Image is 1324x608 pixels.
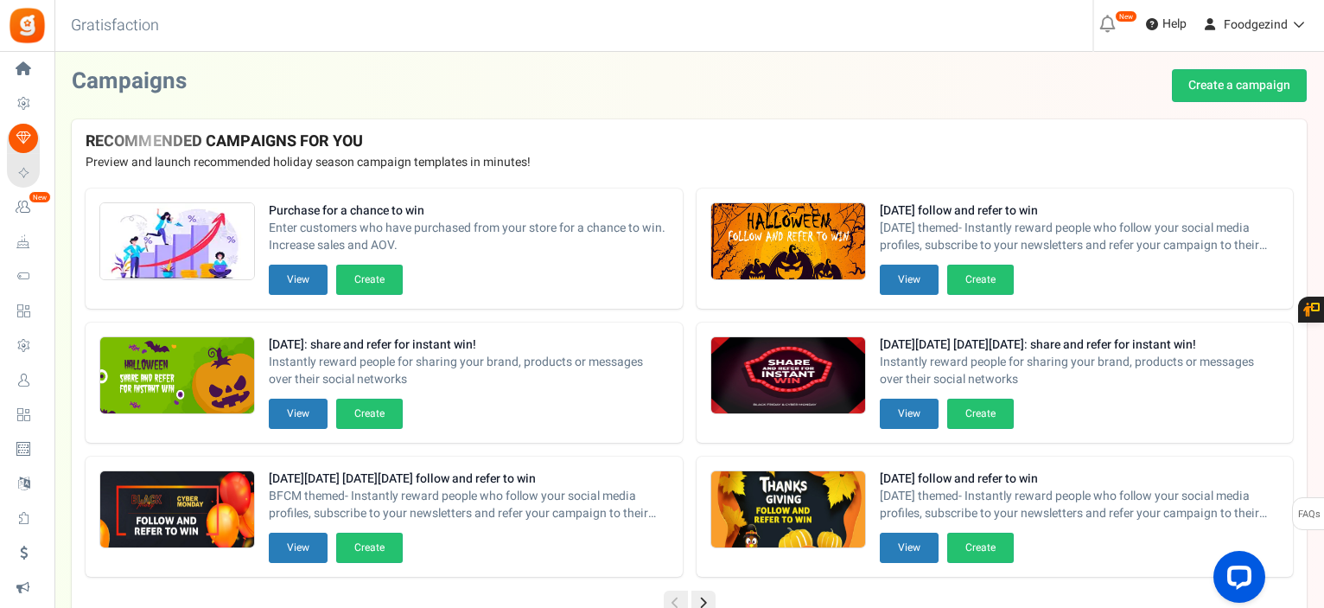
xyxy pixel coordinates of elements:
em: New [1115,10,1137,22]
img: Recommended Campaigns [711,337,865,415]
strong: [DATE][DATE] [DATE][DATE] follow and refer to win [269,470,669,488]
span: Enter customers who have purchased from your store for a chance to win. Increase sales and AOV. [269,220,669,254]
a: Help [1139,10,1194,38]
button: Create [947,265,1014,295]
button: View [269,533,328,563]
button: Create [947,399,1014,429]
button: View [880,265,939,295]
span: Help [1158,16,1187,33]
img: Recommended Campaigns [100,337,254,415]
em: New [29,191,51,203]
strong: [DATE]: share and refer for instant win! [269,336,669,354]
h4: RECOMMENDED CAMPAIGNS FOR YOU [86,133,1293,150]
span: FAQs [1297,498,1321,531]
span: BFCM themed- Instantly reward people who follow your social media profiles, subscribe to your new... [269,488,669,522]
h2: Campaigns [72,69,187,94]
h3: Gratisfaction [52,9,178,43]
img: Recommended Campaigns [711,203,865,281]
img: Recommended Campaigns [100,203,254,281]
a: New [7,193,47,222]
button: Create [336,265,403,295]
strong: [DATE] follow and refer to win [880,470,1280,488]
button: Create [336,399,403,429]
img: Recommended Campaigns [711,471,865,549]
img: Gratisfaction [8,6,47,45]
strong: [DATE][DATE] [DATE][DATE]: share and refer for instant win! [880,336,1280,354]
a: Create a campaign [1172,69,1307,102]
button: View [269,399,328,429]
span: [DATE] themed- Instantly reward people who follow your social media profiles, subscribe to your n... [880,488,1280,522]
span: Instantly reward people for sharing your brand, products or messages over their social networks [269,354,669,388]
strong: Purchase for a chance to win [269,202,669,220]
button: View [269,265,328,295]
button: View [880,399,939,429]
span: [DATE] themed- Instantly reward people who follow your social media profiles, subscribe to your n... [880,220,1280,254]
button: Create [947,533,1014,563]
strong: [DATE] follow and refer to win [880,202,1280,220]
p: Preview and launch recommended holiday season campaign templates in minutes! [86,154,1293,171]
button: Create [336,533,403,563]
button: View [880,533,939,563]
span: Foodgezind [1224,16,1288,34]
span: Instantly reward people for sharing your brand, products or messages over their social networks [880,354,1280,388]
img: Recommended Campaigns [100,471,254,549]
